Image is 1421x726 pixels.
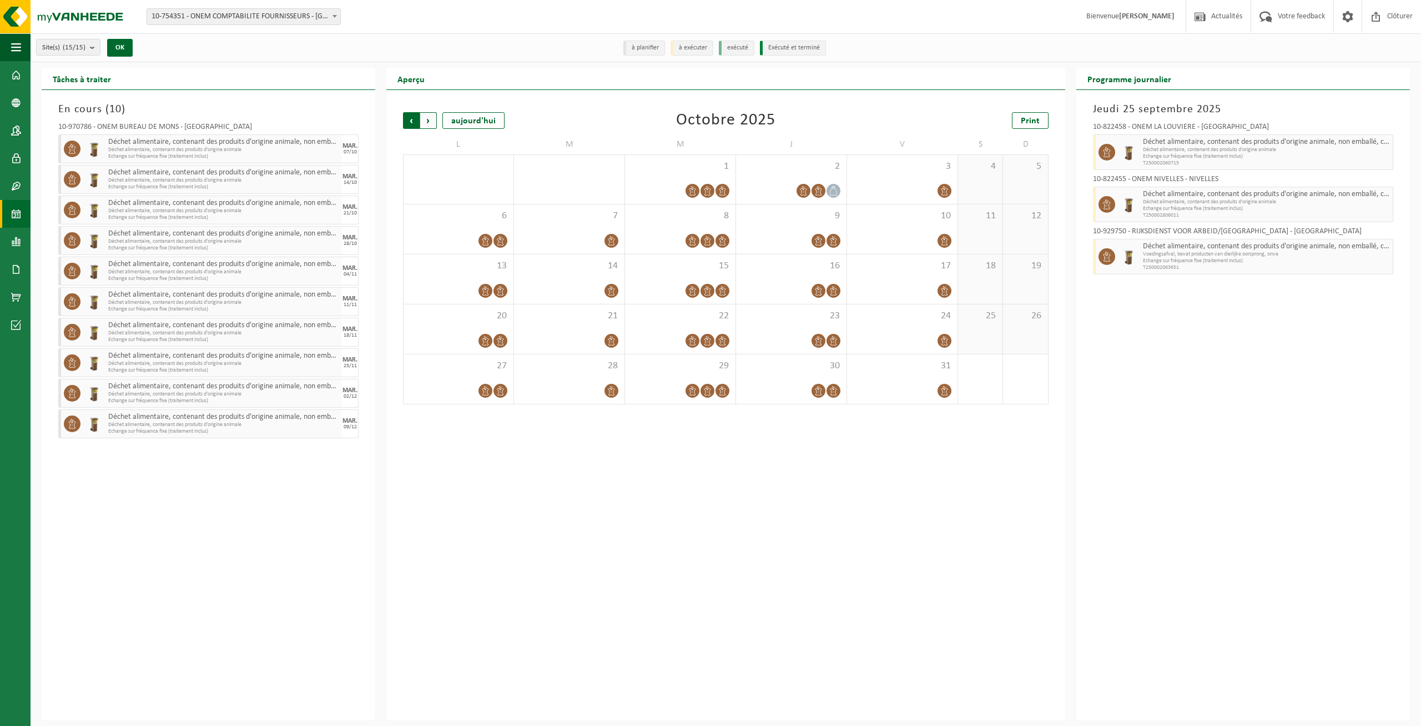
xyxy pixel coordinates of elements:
[1009,210,1042,222] span: 12
[86,171,103,188] img: WB-0140-HPE-BN-01
[742,210,841,222] span: 9
[1143,147,1390,153] span: Déchet alimentaire, contenant des produits d'origine animale
[58,123,359,134] div: 10-970786 - ONEM BUREAU DE MONS - [GEOGRAPHIC_DATA]
[403,134,514,154] td: L
[36,39,100,56] button: Site(s)(15/15)
[42,68,122,89] h2: Tâches à traiter
[108,337,339,343] span: Echange sur fréquence fixe (traitement inclus)
[108,168,339,177] span: Déchet alimentaire, contenant des produits d'origine animale, non emballé, catégorie 3
[342,173,357,180] div: MAR.
[1021,117,1040,126] span: Print
[1093,123,1393,134] div: 10-822458 - ONEM LA LOUVIERE - [GEOGRAPHIC_DATA]
[342,418,357,424] div: MAR.
[342,234,357,241] div: MAR.
[108,299,339,306] span: Déchet alimentaire, contenant des produits d'origine animale
[344,149,357,155] div: 07/10
[342,296,357,302] div: MAR.
[108,214,339,221] span: Echange sur fréquence fixe (traitement inclus)
[86,293,103,310] img: WB-0140-HPE-BN-01
[108,391,339,398] span: Déchet alimentaire, contenant des produits d'origine animale
[58,101,359,118] h3: En cours ( )
[514,134,625,154] td: M
[676,112,775,129] div: Octobre 2025
[847,134,958,154] td: V
[442,112,505,129] div: aujourd'hui
[1093,176,1393,187] div: 10-822455 - ONEM NIVELLES - NIVELLES
[742,260,841,272] span: 16
[108,276,339,282] span: Echange sur fréquence fixe (traitement inclus)
[86,232,103,249] img: WB-0140-HPE-BN-01
[344,180,357,186] div: 14/10
[1143,199,1390,206] span: Déchet alimentaire, contenant des produits d'origine animale
[1143,190,1390,199] span: Déchet alimentaire, contenant des produits d'origine animale, non emballé, catégorie 3
[1143,153,1390,160] span: Echange sur fréquence fixe (traitement inclus)
[86,202,103,218] img: WB-0140-HPE-BN-01
[742,161,841,173] span: 2
[409,210,508,222] span: 6
[1121,248,1137,265] img: WB-0140-HPE-BN-01
[1093,101,1393,118] h3: Jeudi 25 septembre 2025
[108,428,339,435] span: Echange sur fréquence fixe (traitement inclus)
[1003,134,1048,154] td: D
[1009,161,1042,173] span: 5
[342,326,357,333] div: MAR.
[108,330,339,337] span: Déchet alimentaire, contenant des produits d'origine animale
[671,41,713,56] li: à exécuter
[1143,160,1390,167] span: T250002060715
[631,161,730,173] span: 1
[964,260,997,272] span: 18
[342,143,357,149] div: MAR.
[108,291,339,299] span: Déchet alimentaire, contenant des produits d'origine animale, non emballé, catégorie 3
[853,260,952,272] span: 17
[736,134,847,154] td: J
[344,272,357,277] div: 04/11
[108,208,339,214] span: Déchet alimentaire, contenant des produits d'origine animale
[1143,242,1390,251] span: Déchet alimentaire, contenant des produits d'origine animale, non emballé, catégorie 3
[108,382,339,391] span: Déchet alimentaire, contenant des produits d'origine animale, non emballé, catégorie 3
[108,147,339,153] span: Déchet alimentaire, contenant des produits d'origine animale
[108,184,339,191] span: Echange sur fréquence fixe (traitement inclus)
[108,413,339,422] span: Déchet alimentaire, contenant des produits d'origine animale, non emballé, catégorie 3
[344,394,357,399] div: 02/12
[853,360,952,372] span: 31
[1143,138,1390,147] span: Déchet alimentaire, contenant des produits d'origine animale, non emballé, catégorie 3
[1012,112,1049,129] a: Print
[42,39,85,56] span: Site(s)
[1143,258,1390,264] span: Echange sur fréquence fixe (traitement inclus)
[108,321,339,330] span: Déchet alimentaire, contenant des produits d'origine animale, non emballé, catégorie 3
[520,260,619,272] span: 14
[344,363,357,369] div: 25/11
[1143,264,1390,271] span: T250002063651
[964,161,997,173] span: 4
[63,44,85,51] count: (15/15)
[86,354,103,371] img: WB-0140-HPE-BN-01
[108,361,339,367] span: Déchet alimentaire, contenant des produits d'origine animale
[742,360,841,372] span: 30
[631,310,730,322] span: 22
[420,112,437,129] span: Suivant
[1121,196,1137,213] img: WB-0140-HPE-BN-01
[108,398,339,404] span: Echange sur fréquence fixe (traitement inclus)
[108,229,339,238] span: Déchet alimentaire, contenant des produits d'origine animale, non emballé, catégorie 3
[108,306,339,313] span: Echange sur fréquence fixe (traitement inclus)
[108,153,339,160] span: Echange sur fréquence fixe (traitement inclus)
[86,415,103,432] img: WB-0140-HPE-BN-01
[409,310,508,322] span: 20
[86,324,103,341] img: WB-0140-HPE-BN-01
[1093,228,1393,239] div: 10-929750 - RIJKSDIENST VOOR ARBEID/[GEOGRAPHIC_DATA] - [GEOGRAPHIC_DATA]
[760,41,826,56] li: Exécuté et terminé
[520,360,619,372] span: 28
[853,161,952,173] span: 3
[853,310,952,322] span: 24
[108,199,339,208] span: Déchet alimentaire, contenant des produits d'origine animale, non emballé, catégorie 3
[631,210,730,222] span: 8
[853,210,952,222] span: 10
[742,310,841,322] span: 23
[1076,68,1182,89] h2: Programme journalier
[86,385,103,402] img: WB-0140-HPE-BN-01
[344,333,357,338] div: 18/11
[344,211,357,216] div: 21/10
[631,260,730,272] span: 15
[108,422,339,428] span: Déchet alimentaire, contenant des produits d'origine animale
[1143,212,1390,219] span: T250002806011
